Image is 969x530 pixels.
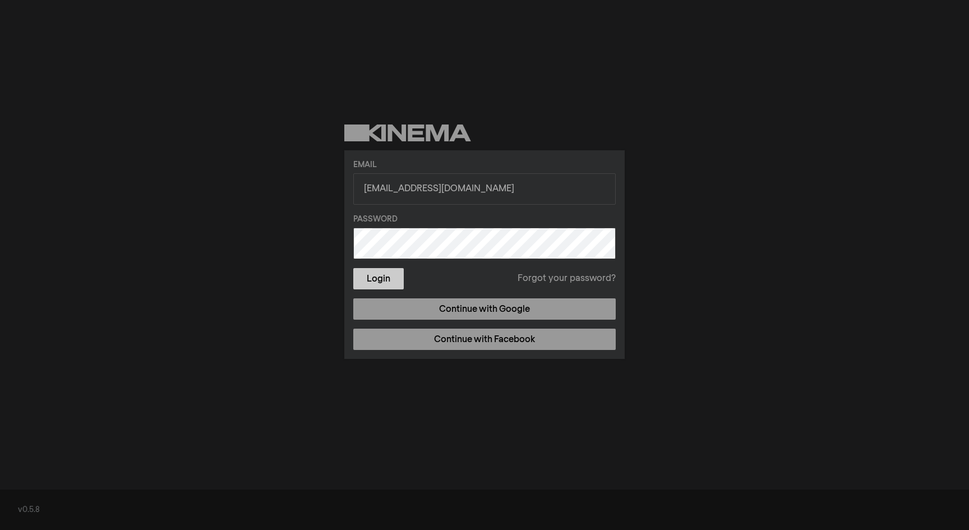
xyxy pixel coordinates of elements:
a: Continue with Google [353,298,616,320]
button: Login [353,268,404,289]
a: Continue with Facebook [353,329,616,350]
a: Forgot your password? [518,272,616,285]
label: Email [353,159,616,171]
label: Password [353,214,616,225]
div: v0.5.8 [18,504,951,516]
